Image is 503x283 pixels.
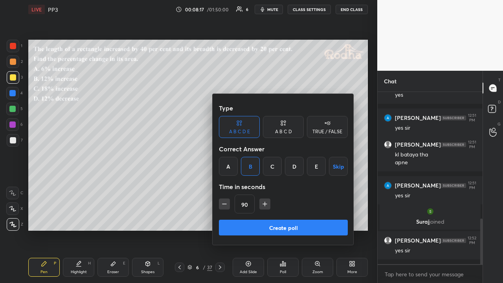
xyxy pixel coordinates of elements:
[229,129,250,134] div: A B C D E
[219,179,348,195] div: Time in seconds
[219,220,348,235] button: Create poll
[263,157,282,176] div: C
[285,157,304,176] div: D
[241,157,260,176] div: B
[329,157,348,176] button: Skip
[312,129,342,134] div: TRUE / FALSE
[275,129,292,134] div: A B C D
[219,157,238,176] div: A
[307,157,326,176] div: E
[219,141,348,157] div: Correct Answer
[219,100,348,116] div: Type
